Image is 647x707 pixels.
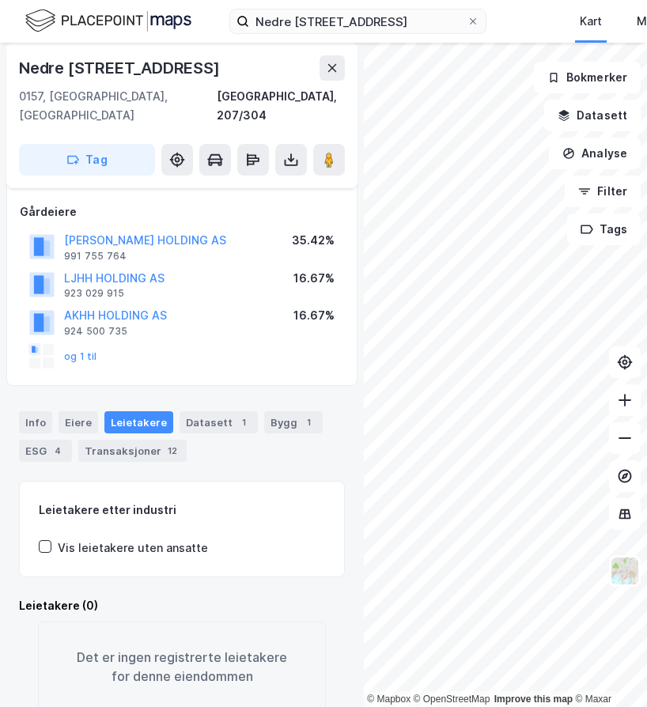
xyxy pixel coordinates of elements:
[64,287,124,300] div: 923 029 915
[19,144,155,176] button: Tag
[50,443,66,459] div: 4
[293,269,335,288] div: 16.67%
[293,306,335,325] div: 16.67%
[494,694,573,705] a: Improve this map
[249,9,467,33] input: Søk på adresse, matrikkel, gårdeiere, leietakere eller personer
[20,202,344,221] div: Gårdeiere
[580,12,602,31] div: Kart
[165,443,180,459] div: 12
[565,176,641,207] button: Filter
[567,214,641,245] button: Tags
[534,62,641,93] button: Bokmerker
[610,556,640,586] img: Z
[180,411,258,433] div: Datasett
[64,250,127,263] div: 991 755 764
[19,440,72,462] div: ESG
[64,325,127,338] div: 924 500 735
[19,411,52,433] div: Info
[58,539,208,558] div: Vis leietakere uten ansatte
[264,411,323,433] div: Bygg
[217,87,345,125] div: [GEOGRAPHIC_DATA], 207/304
[236,414,252,430] div: 1
[19,596,345,615] div: Leietakere (0)
[568,631,647,707] div: Kontrollprogram for chat
[549,138,641,169] button: Analyse
[414,694,490,705] a: OpenStreetMap
[39,501,325,520] div: Leietakere etter industri
[104,411,173,433] div: Leietakere
[544,100,641,131] button: Datasett
[25,7,191,35] img: logo.f888ab2527a4732fd821a326f86c7f29.svg
[78,440,187,462] div: Transaksjoner
[19,87,217,125] div: 0157, [GEOGRAPHIC_DATA], [GEOGRAPHIC_DATA]
[301,414,316,430] div: 1
[292,231,335,250] div: 35.42%
[19,55,223,81] div: Nedre [STREET_ADDRESS]
[568,631,647,707] iframe: Chat Widget
[367,694,411,705] a: Mapbox
[59,411,98,433] div: Eiere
